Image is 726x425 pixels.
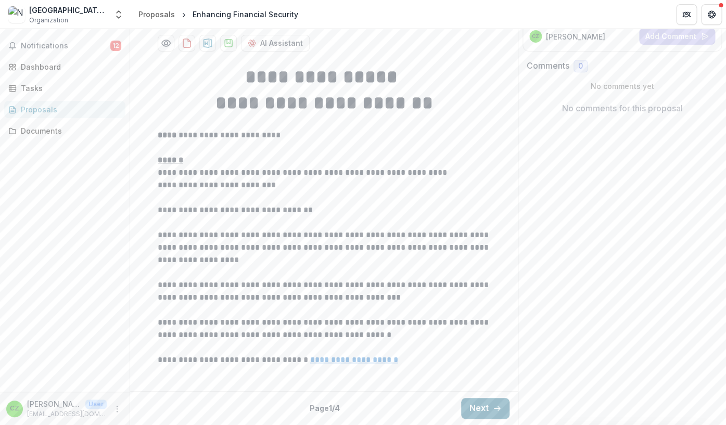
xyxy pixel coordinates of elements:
[241,35,310,51] button: AI Assistant
[562,102,683,114] p: No comments for this proposal
[21,104,117,115] div: Proposals
[27,398,81,409] p: [PERSON_NAME]
[532,34,539,39] div: Cathy Zall
[29,16,68,25] span: Organization
[138,9,175,20] div: Proposals
[461,398,510,419] button: Next
[21,61,117,72] div: Dashboard
[4,80,125,97] a: Tasks
[110,41,121,51] span: 12
[179,35,195,51] button: download-proposal
[10,405,19,412] div: Cathy Zall
[4,58,125,75] a: Dashboard
[220,35,237,51] button: download-proposal
[310,403,340,414] p: Page 1 / 4
[134,7,302,22] nav: breadcrumb
[527,81,718,92] p: No comments yet
[27,409,107,419] p: [EMAIL_ADDRESS][DOMAIN_NAME]
[85,400,107,409] p: User
[111,403,123,415] button: More
[21,83,117,94] div: Tasks
[546,31,605,42] p: [PERSON_NAME]
[639,28,715,45] button: Add Comment
[4,101,125,118] a: Proposals
[111,4,126,25] button: Open entity switcher
[21,125,117,136] div: Documents
[676,4,697,25] button: Partners
[8,6,25,23] img: New London Homeless Hospitality Center
[193,9,298,20] div: Enhancing Financial Security
[701,4,722,25] button: Get Help
[158,35,174,51] button: Preview 27f0753d-5b4e-48d2-ac32-b51358e3d8fa-1.pdf
[4,37,125,54] button: Notifications12
[21,42,110,50] span: Notifications
[29,5,107,16] div: [GEOGRAPHIC_DATA] Homeless Hospitality Center
[578,62,583,71] span: 0
[134,7,179,22] a: Proposals
[527,61,569,71] h2: Comments
[4,122,125,139] a: Documents
[199,35,216,51] button: download-proposal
